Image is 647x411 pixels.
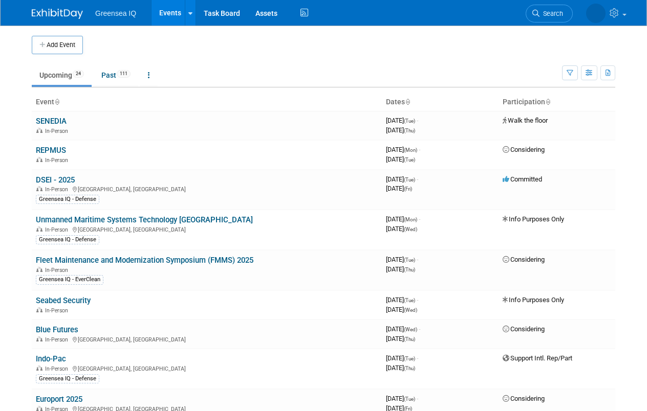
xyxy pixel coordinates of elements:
div: [GEOGRAPHIC_DATA], [GEOGRAPHIC_DATA] [36,225,378,233]
span: Support Intl. Rep/Part [503,354,572,362]
img: ExhibitDay [32,9,83,19]
span: Considering [503,325,545,333]
span: [DATE] [386,265,415,273]
span: [DATE] [386,306,417,313]
span: (Tue) [404,396,415,402]
a: Search [526,5,573,22]
a: REPMUS [36,146,66,155]
a: Sort by Event Name [54,98,59,106]
span: - [419,215,420,223]
img: In-Person Event [36,128,42,133]
span: 111 [117,70,131,78]
a: SENEDIA [36,117,67,126]
th: Event [32,94,382,111]
span: In-Person [45,157,71,164]
span: (Thu) [404,366,415,371]
a: Blue Futures [36,325,78,334]
span: - [419,325,420,333]
span: - [417,395,418,402]
span: In-Person [45,267,71,273]
a: Europort 2025 [36,395,82,404]
span: Committed [503,175,542,183]
span: In-Person [45,226,71,233]
span: In-Person [45,128,71,134]
span: (Tue) [404,177,415,182]
span: 24 [73,70,84,78]
a: Upcoming24 [32,65,92,85]
a: Past111 [94,65,138,85]
span: (Wed) [404,327,417,332]
span: In-Person [45,307,71,314]
span: (Thu) [404,128,415,133]
img: In-Person Event [36,406,42,411]
span: [DATE] [386,126,415,134]
span: - [419,146,420,153]
span: (Wed) [404,226,417,232]
span: (Thu) [404,267,415,272]
div: [GEOGRAPHIC_DATA], [GEOGRAPHIC_DATA] [36,185,378,193]
img: In-Person Event [36,336,42,341]
a: Seabed Security [36,296,91,305]
img: In-Person Event [36,307,42,312]
span: [DATE] [386,175,418,183]
span: In-Person [45,186,71,193]
button: Add Event [32,36,83,54]
span: (Fri) [404,186,412,192]
span: - [417,296,418,304]
span: (Mon) [404,217,417,222]
a: DSEI - 2025 [36,175,75,185]
span: Search [540,10,563,17]
span: [DATE] [386,364,415,372]
div: Greensea IQ - EverClean [36,275,103,284]
img: In-Person Event [36,226,42,232]
th: Dates [382,94,499,111]
a: Sort by Participation Type [545,98,550,106]
span: Info Purposes Only [503,296,564,304]
span: (Tue) [404,356,415,361]
span: In-Person [45,366,71,372]
img: Dawn D'Angelillo [586,4,606,23]
span: (Tue) [404,118,415,124]
div: Greensea IQ - Defense [36,195,99,204]
span: - [417,256,418,263]
span: Info Purposes Only [503,215,564,223]
span: - [417,117,418,124]
span: [DATE] [386,325,420,333]
span: [DATE] [386,146,420,153]
img: In-Person Event [36,186,42,191]
span: [DATE] [386,296,418,304]
a: Fleet Maintenance and Modernization Symposium (FMMS) 2025 [36,256,253,265]
img: In-Person Event [36,267,42,272]
div: [GEOGRAPHIC_DATA], [GEOGRAPHIC_DATA] [36,364,378,372]
span: (Thu) [404,336,415,342]
span: [DATE] [386,335,415,342]
span: [DATE] [386,155,415,163]
img: In-Person Event [36,366,42,371]
div: [GEOGRAPHIC_DATA], [GEOGRAPHIC_DATA] [36,335,378,343]
span: [DATE] [386,354,418,362]
th: Participation [499,94,615,111]
span: [DATE] [386,215,420,223]
div: Greensea IQ - Defense [36,235,99,244]
a: Unmanned Maritime Systems Technology [GEOGRAPHIC_DATA] [36,215,253,224]
span: Greensea IQ [95,9,136,17]
span: [DATE] [386,185,412,192]
span: (Wed) [404,307,417,313]
span: Considering [503,395,545,402]
span: (Tue) [404,157,415,163]
span: [DATE] [386,256,418,263]
span: Considering [503,146,545,153]
span: Considering [503,256,545,263]
span: - [417,175,418,183]
span: [DATE] [386,117,418,124]
span: [DATE] [386,225,417,233]
span: (Mon) [404,147,417,153]
span: - [417,354,418,362]
img: In-Person Event [36,157,42,162]
a: Sort by Start Date [405,98,410,106]
span: (Tue) [404,298,415,303]
span: [DATE] [386,395,418,402]
div: Greensea IQ - Defense [36,374,99,383]
span: (Tue) [404,257,415,263]
span: Walk the floor [503,117,548,124]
